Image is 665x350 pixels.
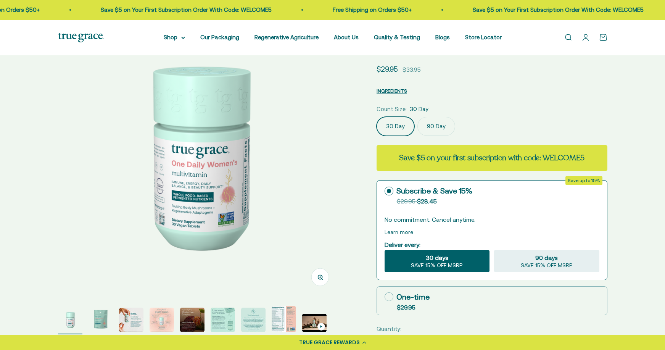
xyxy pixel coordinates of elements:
[270,6,349,13] a: Free Shipping on Orders $50+
[89,308,113,334] button: Go to item 2
[89,308,113,332] img: We select ingredients that play a concrete role in true health, and we include them at effective ...
[58,308,82,332] img: We select ingredients that play a concrete role in true health, and we include them at effective ...
[377,105,407,114] legend: Count Size:
[180,308,204,332] img: One Daily Women's Multivitamin
[399,153,584,163] strong: Save $5 on your first subscription with code: WELCOME5
[410,5,581,15] p: Save $5 on Your First Subscription Order With Code: WELCOME5
[200,34,239,40] a: Our Packaging
[272,306,296,332] img: One Daily Women's Multivitamin
[254,34,319,40] a: Regenerative Agriculture
[38,5,209,15] p: Save $5 on Your First Subscription Order With Code: WELCOME5
[180,308,204,334] button: Go to item 5
[119,308,143,334] button: Go to item 3
[211,308,235,332] img: One Daily Women's Multivitamin
[211,308,235,334] button: Go to item 6
[58,15,340,297] img: We select ingredients that play a concrete role in true health, and we include them at effective ...
[465,34,502,40] a: Store Locator
[403,65,421,74] compare-at-price: $33.95
[377,324,401,334] label: Quantity:
[377,86,407,95] button: INGREDIENTS
[119,308,143,332] img: One Daily Women's Multivitamin
[58,308,82,334] button: Go to item 1
[241,308,266,334] button: Go to item 7
[435,34,450,40] a: Blogs
[377,88,407,94] span: INGREDIENTS
[164,33,185,42] summary: Shop
[410,105,428,114] span: 30 Day
[302,314,327,334] button: Go to item 9
[299,339,360,347] div: TRUE GRACE REWARDS
[150,308,174,334] button: Go to item 4
[272,306,296,334] button: Go to item 8
[374,34,420,40] a: Quality & Testing
[241,308,266,332] img: One Daily Women's Multivitamin
[150,308,174,332] img: One Daily Women's Multivitamin
[334,34,359,40] a: About Us
[377,63,398,75] sale-price: $29.95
